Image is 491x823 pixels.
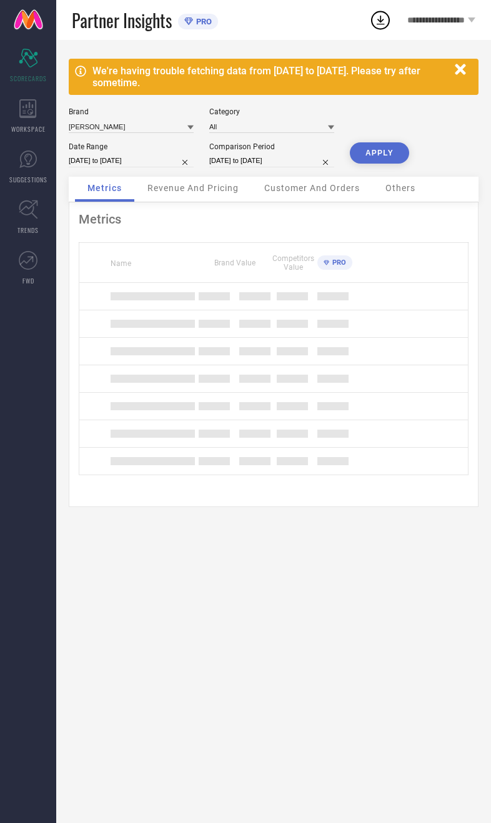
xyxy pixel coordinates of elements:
div: Brand [69,107,194,116]
div: Category [209,107,334,116]
span: Revenue And Pricing [147,183,239,193]
input: Select date range [69,154,194,167]
div: Open download list [369,9,392,31]
span: Customer And Orders [264,183,360,193]
div: Metrics [79,212,469,227]
span: SUGGESTIONS [9,175,47,184]
span: Others [385,183,415,193]
div: Comparison Period [209,142,334,151]
span: WORKSPACE [11,124,46,134]
input: Select comparison period [209,154,334,167]
span: PRO [193,17,212,26]
span: FWD [22,276,34,285]
span: Metrics [87,183,122,193]
span: TRENDS [17,225,39,235]
div: We're having trouble fetching data from [DATE] to [DATE]. Please try after sometime. [92,65,449,89]
div: Date Range [69,142,194,151]
span: Name [111,259,131,268]
span: PRO [329,259,346,267]
button: APPLY [350,142,409,164]
span: Partner Insights [72,7,172,33]
span: Competitors Value [272,254,314,272]
span: Brand Value [214,259,255,267]
span: SCORECARDS [10,74,47,83]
